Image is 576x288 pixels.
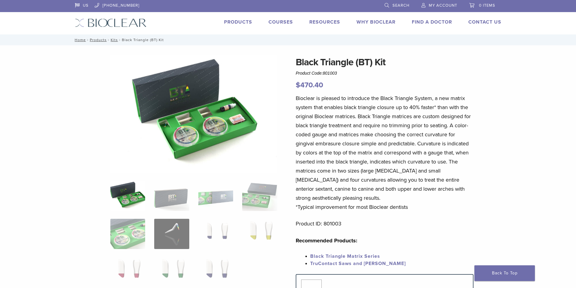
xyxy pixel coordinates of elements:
[242,219,277,249] img: Black Triangle (BT) Kit - Image 8
[110,55,277,173] img: Intro Black Triangle Kit-6 - Copy
[356,19,395,25] a: Why Bioclear
[86,38,90,41] span: /
[474,265,535,281] a: Back To Top
[198,219,233,249] img: Black Triangle (BT) Kit - Image 7
[70,34,506,45] nav: Black Triangle (BT) Kit
[154,181,189,211] img: Black Triangle (BT) Kit - Image 2
[392,3,409,8] span: Search
[268,19,293,25] a: Courses
[296,81,300,89] span: $
[296,55,473,70] h1: Black Triangle (BT) Kit
[296,94,473,212] p: Bioclear is pleased to introduce the Black Triangle System, a new matrix system that enables blac...
[310,253,380,259] a: Black Triangle Matrix Series
[154,257,189,287] img: Black Triangle (BT) Kit - Image 10
[479,3,495,8] span: 0 items
[73,38,86,42] a: Home
[110,257,145,287] img: Black Triangle (BT) Kit - Image 9
[198,181,233,211] img: Black Triangle (BT) Kit - Image 3
[154,219,189,249] img: Black Triangle (BT) Kit - Image 6
[310,260,406,267] a: TruContact Saws and [PERSON_NAME]
[412,19,452,25] a: Find A Doctor
[323,71,337,76] span: 801003
[296,71,337,76] span: Product Code:
[296,81,323,89] bdi: 470.40
[429,3,457,8] span: My Account
[75,18,147,27] img: Bioclear
[118,38,122,41] span: /
[110,219,145,249] img: Black Triangle (BT) Kit - Image 5
[296,219,473,228] p: Product ID: 801003
[198,257,233,287] img: Black Triangle (BT) Kit - Image 11
[107,38,111,41] span: /
[296,237,357,244] strong: Recommended Products:
[309,19,340,25] a: Resources
[110,181,145,211] img: Intro-Black-Triangle-Kit-6-Copy-e1548792917662-324x324.jpg
[90,38,107,42] a: Products
[468,19,501,25] a: Contact Us
[224,19,252,25] a: Products
[242,181,277,211] img: Black Triangle (BT) Kit - Image 4
[111,38,118,42] a: Kits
